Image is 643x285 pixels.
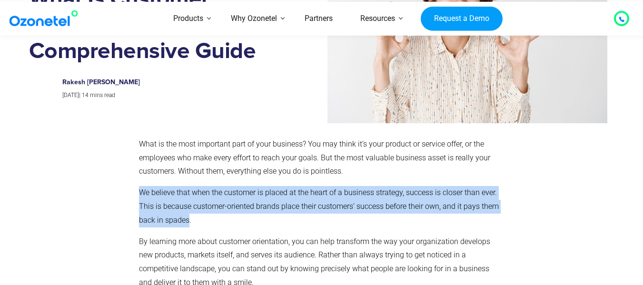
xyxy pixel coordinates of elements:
[421,6,502,31] a: Request a Demo
[217,2,291,36] a: Why Ozonetel
[62,79,263,87] h6: Rakesh [PERSON_NAME]
[346,2,409,36] a: Resources
[62,90,263,101] p: |
[82,92,89,98] span: 14
[291,2,346,36] a: Partners
[62,92,79,98] span: [DATE]
[139,186,500,227] p: We believe that when the customer is placed at the heart of a business strategy, success is close...
[139,138,500,178] p: What is the most important part of your business? You may think it’s your product or service offe...
[159,2,217,36] a: Products
[90,92,115,98] span: mins read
